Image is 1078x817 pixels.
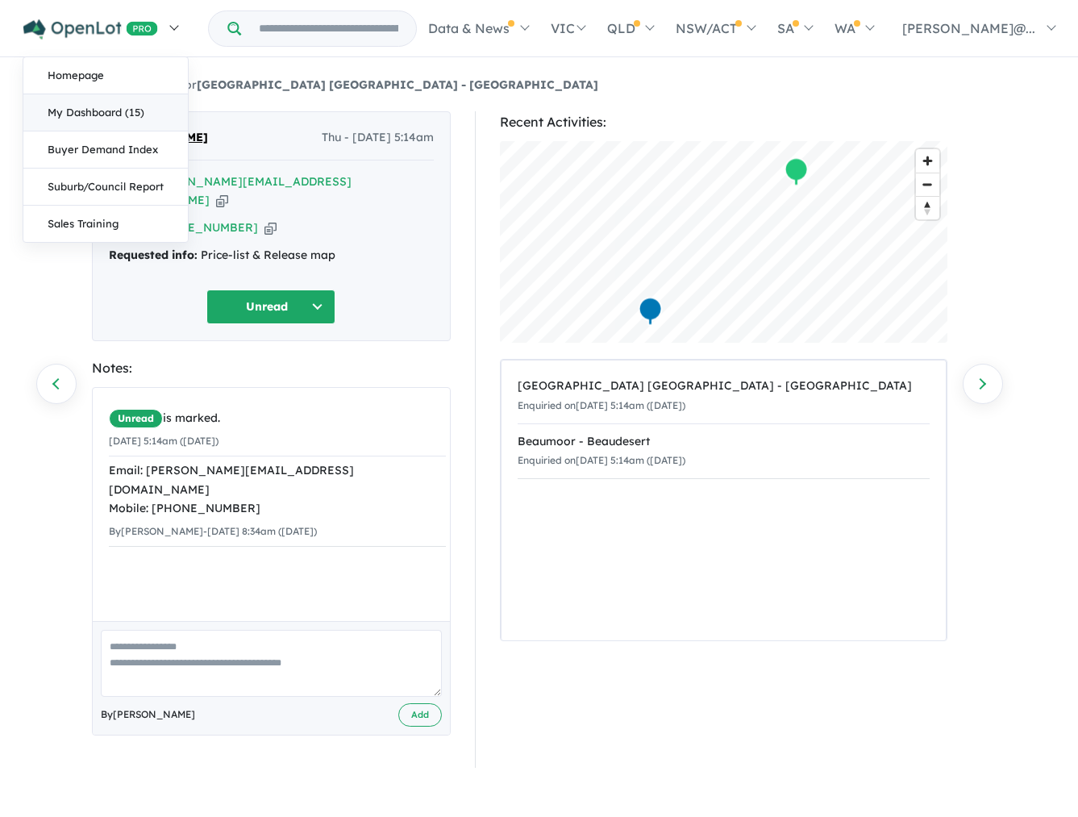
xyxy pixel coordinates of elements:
div: Beaumoor - Beaudesert [518,432,930,452]
strong: Requested info: [109,248,198,262]
div: Notes: [92,357,451,379]
a: Beaumoor - BeaudesertEnquiried on[DATE] 5:14am ([DATE]) [518,423,930,480]
div: Recent Activities: [500,111,947,133]
small: Enquiried on [DATE] 5:14am ([DATE]) [518,454,685,466]
button: Zoom in [916,149,939,173]
div: Map marker [784,157,808,187]
button: Copy [264,219,277,236]
a: Homepage [23,57,188,94]
small: [DATE] 5:14am ([DATE]) [109,435,219,447]
div: is marked. [109,409,446,428]
img: Openlot PRO Logo White [23,19,158,40]
canvas: Map [500,141,947,343]
small: By [PERSON_NAME] - [DATE] 8:34am ([DATE]) [109,525,317,537]
div: Map marker [638,297,662,327]
button: Reset bearing to north [916,196,939,219]
div: Email: [PERSON_NAME][EMAIL_ADDRESS][DOMAIN_NAME] Mobile: [PHONE_NUMBER] [109,461,446,519]
a: [GEOGRAPHIC_DATA] [GEOGRAPHIC_DATA] - [GEOGRAPHIC_DATA]Enquiried on[DATE] 5:14am ([DATE]) [518,369,930,424]
span: Unread [109,409,163,428]
span: Thu - [DATE] 5:14am [322,128,434,148]
div: Price-list & Release map [109,246,434,265]
a: [PHONE_NUMBER] [149,220,258,235]
span: Reset bearing to north [916,197,939,219]
nav: breadcrumb [92,76,987,95]
button: Zoom out [916,173,939,196]
button: Copy [216,192,228,209]
div: [GEOGRAPHIC_DATA] [GEOGRAPHIC_DATA] - [GEOGRAPHIC_DATA] [518,377,930,396]
a: Suburb/Council Report [23,169,188,206]
button: Unread [206,290,335,324]
a: Buyer Demand Index [23,131,188,169]
button: Add [398,703,442,727]
small: Enquiried on [DATE] 5:14am ([DATE]) [518,399,685,411]
a: Sales Training [23,206,188,242]
a: My Dashboard (15) [23,94,188,131]
a: [PERSON_NAME][EMAIL_ADDRESS][DOMAIN_NAME] [109,174,352,208]
input: Try estate name, suburb, builder or developer [244,11,413,46]
a: 94Enquiries for[GEOGRAPHIC_DATA] [GEOGRAPHIC_DATA] - [GEOGRAPHIC_DATA] [92,77,598,92]
strong: [GEOGRAPHIC_DATA] [GEOGRAPHIC_DATA] - [GEOGRAPHIC_DATA] [197,77,598,92]
span: [PERSON_NAME]@... [902,20,1035,36]
span: By [PERSON_NAME] [101,707,195,723]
